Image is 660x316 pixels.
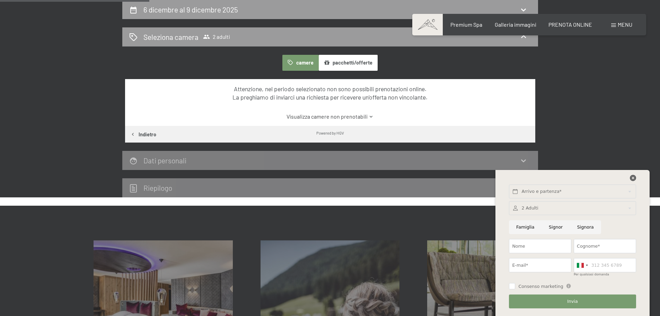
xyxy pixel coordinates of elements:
[143,5,238,14] h2: 6 dicembre al 9 dicembre 2025
[137,113,523,120] a: Visualizza camere non prenotabili
[574,258,636,272] input: 312 345 6789
[319,55,378,71] button: pacchetti/offerte
[495,21,536,28] a: Galleria immagini
[137,85,523,102] div: Attenzione, nel periodo selezionato non sono possibili prenotazioni online. La preghiamo di invia...
[574,273,609,276] label: Per qualsiasi domanda
[125,126,161,143] button: Indietro
[450,21,482,28] a: Premium Spa
[518,283,563,290] span: Consenso marketing
[143,156,186,165] h2: Dati personali
[509,294,636,309] button: Invia
[548,21,592,28] a: PRENOTA ONLINE
[618,21,632,28] span: Menu
[567,298,578,305] span: Invia
[282,55,318,71] button: camere
[143,183,172,192] h2: Riepilogo
[574,258,590,272] div: Italy (Italia): +39
[316,130,344,136] div: Powered by HGV
[143,32,199,42] h2: Seleziona camera
[203,33,230,40] span: 2 adulti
